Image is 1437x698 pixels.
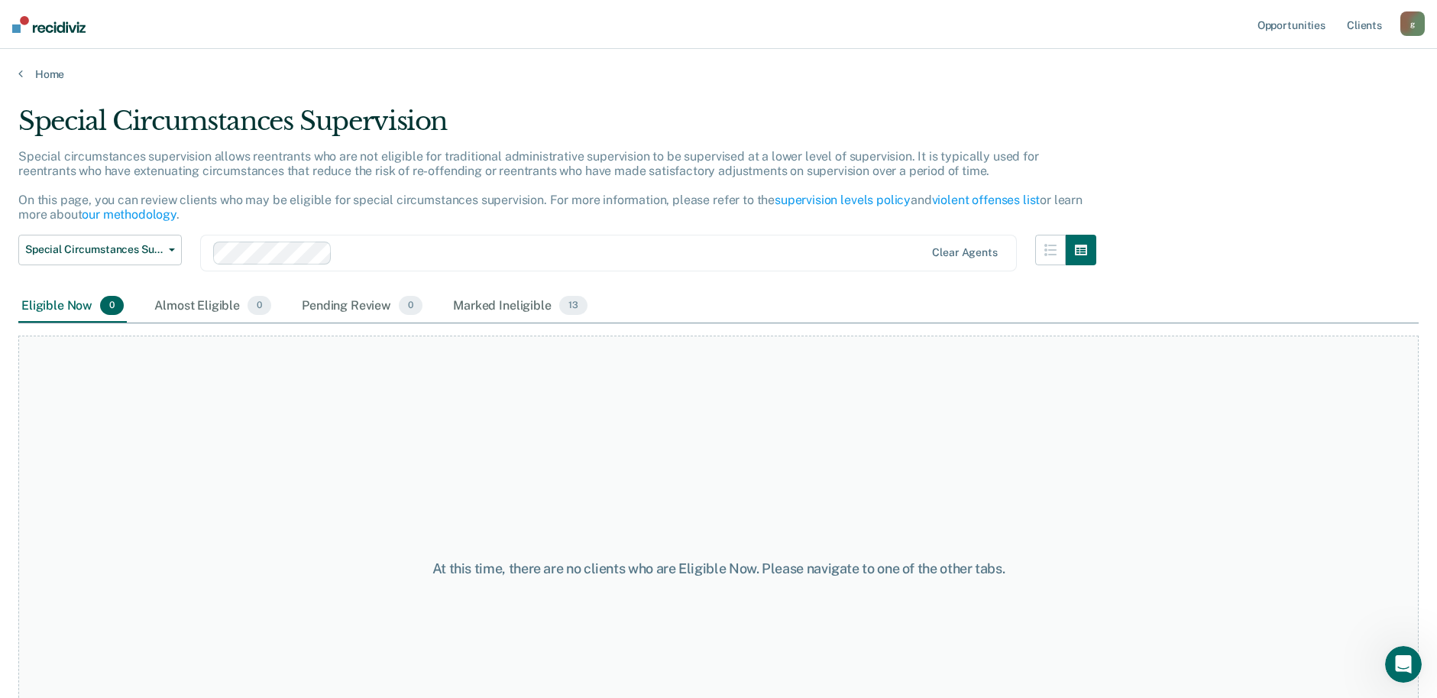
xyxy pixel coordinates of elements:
span: 13 [559,296,587,316]
div: At this time, there are no clients who are Eligible Now. Please navigate to one of the other tabs. [369,560,1069,577]
span: 0 [100,296,124,316]
iframe: Intercom live chat [1385,646,1422,683]
div: Pending Review0 [299,290,426,323]
button: Special Circumstances Supervision [18,235,182,265]
a: violent offenses list [932,193,1041,207]
p: Special circumstances supervision allows reentrants who are not eligible for traditional administ... [18,149,1083,222]
div: Almost Eligible0 [151,290,274,323]
span: Special Circumstances Supervision [25,243,163,256]
div: Eligible Now0 [18,290,127,323]
a: Home [18,67,1419,81]
div: Clear agents [932,246,997,259]
span: 0 [399,296,422,316]
span: 0 [248,296,271,316]
a: supervision levels policy [775,193,911,207]
img: Recidiviz [12,16,86,33]
div: Special Circumstances Supervision [18,106,1096,149]
button: g [1400,11,1425,36]
a: our methodology [82,207,176,222]
div: Marked Ineligible13 [450,290,590,323]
